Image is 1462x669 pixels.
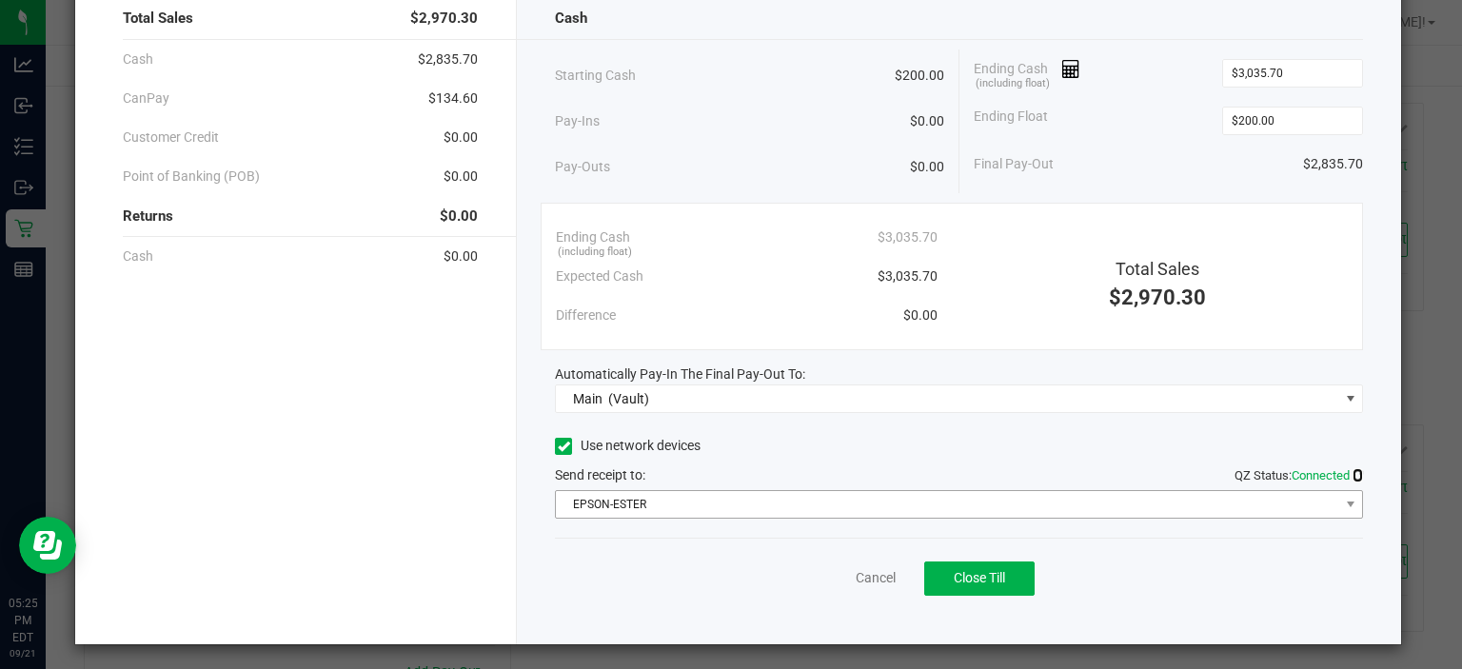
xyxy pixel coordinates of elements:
[954,570,1005,585] span: Close Till
[1235,468,1363,482] span: QZ Status:
[555,467,645,482] span: Send receipt to:
[123,49,153,69] span: Cash
[556,491,1338,518] span: EPSON-ESTER
[878,266,938,286] span: $3,035.70
[555,111,600,131] span: Pay-Ins
[878,227,938,247] span: $3,035.70
[410,8,478,30] span: $2,970.30
[444,167,478,187] span: $0.00
[910,157,944,177] span: $0.00
[1109,285,1206,309] span: $2,970.30
[974,154,1054,174] span: Final Pay-Out
[556,227,630,247] span: Ending Cash
[123,246,153,266] span: Cash
[555,66,636,86] span: Starting Cash
[1116,259,1199,279] span: Total Sales
[556,305,616,325] span: Difference
[123,196,479,237] div: Returns
[19,517,76,574] iframe: Resource center
[123,128,219,148] span: Customer Credit
[123,167,260,187] span: Point of Banking (POB)
[123,8,193,30] span: Total Sales
[1292,468,1350,482] span: Connected
[573,391,603,406] span: Main
[555,366,805,382] span: Automatically Pay-In The Final Pay-Out To:
[976,76,1050,92] span: (including float)
[608,391,649,406] span: (Vault)
[428,89,478,108] span: $134.60
[444,246,478,266] span: $0.00
[974,59,1080,88] span: Ending Cash
[555,8,587,30] span: Cash
[895,66,944,86] span: $200.00
[558,245,632,261] span: (including float)
[444,128,478,148] span: $0.00
[903,305,938,325] span: $0.00
[1303,154,1363,174] span: $2,835.70
[910,111,944,131] span: $0.00
[556,266,643,286] span: Expected Cash
[924,561,1035,596] button: Close Till
[555,157,610,177] span: Pay-Outs
[974,107,1048,135] span: Ending Float
[555,436,701,456] label: Use network devices
[418,49,478,69] span: $2,835.70
[440,206,478,227] span: $0.00
[856,568,896,588] a: Cancel
[123,89,169,108] span: CanPay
